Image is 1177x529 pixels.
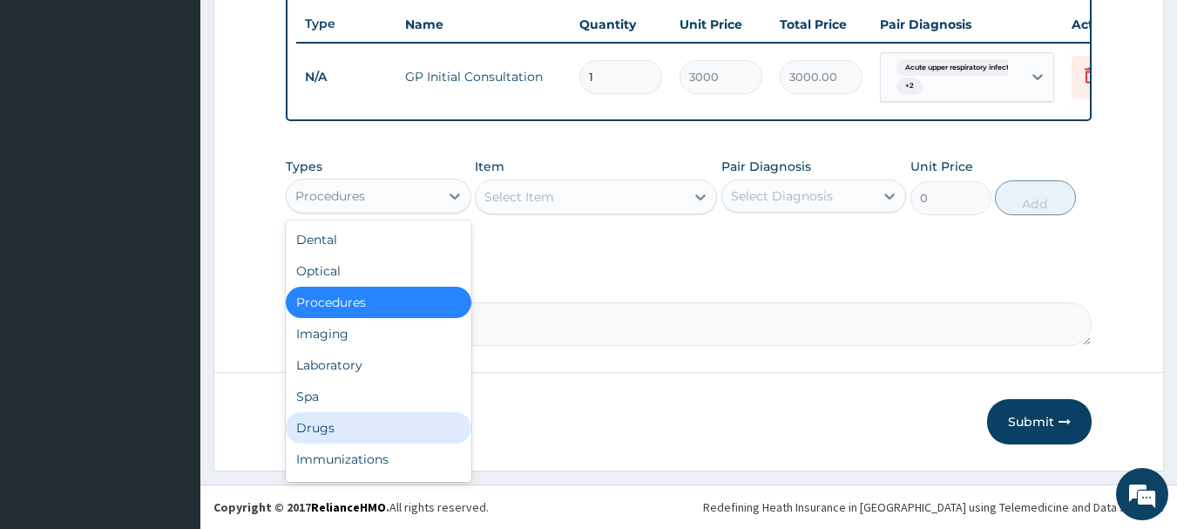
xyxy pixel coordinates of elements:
[896,78,923,95] span: + 2
[200,485,1177,529] footer: All rights reserved.
[671,7,771,42] th: Unit Price
[987,399,1092,444] button: Submit
[286,349,471,381] div: Laboratory
[286,287,471,318] div: Procedures
[286,412,471,444] div: Drugs
[213,499,389,515] strong: Copyright © 2017 .
[286,255,471,287] div: Optical
[311,499,386,515] a: RelianceHMO
[295,187,365,205] div: Procedures
[286,444,471,475] div: Immunizations
[286,9,328,51] div: Minimize live chat window
[871,7,1063,42] th: Pair Diagnosis
[286,224,471,255] div: Dental
[286,381,471,412] div: Spa
[910,158,973,175] label: Unit Price
[721,158,811,175] label: Pair Diagnosis
[703,498,1164,516] div: Redefining Heath Insurance in [GEOGRAPHIC_DATA] using Telemedicine and Data Science!
[896,59,1023,77] span: Acute upper respiratory infect...
[9,348,332,409] textarea: Type your message and hit 'Enter'
[771,7,871,42] th: Total Price
[286,159,322,174] label: Types
[396,7,571,42] th: Name
[571,7,671,42] th: Quantity
[296,8,396,40] th: Type
[1063,7,1150,42] th: Actions
[475,158,504,175] label: Item
[286,278,1092,293] label: Comment
[101,155,240,331] span: We're online!
[286,475,471,506] div: Others
[484,188,554,206] div: Select Item
[396,59,571,94] td: GP Initial Consultation
[731,187,833,205] div: Select Diagnosis
[296,61,396,93] td: N/A
[995,180,1076,215] button: Add
[286,318,471,349] div: Imaging
[91,98,293,120] div: Chat with us now
[32,87,71,131] img: d_794563401_company_1708531726252_794563401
